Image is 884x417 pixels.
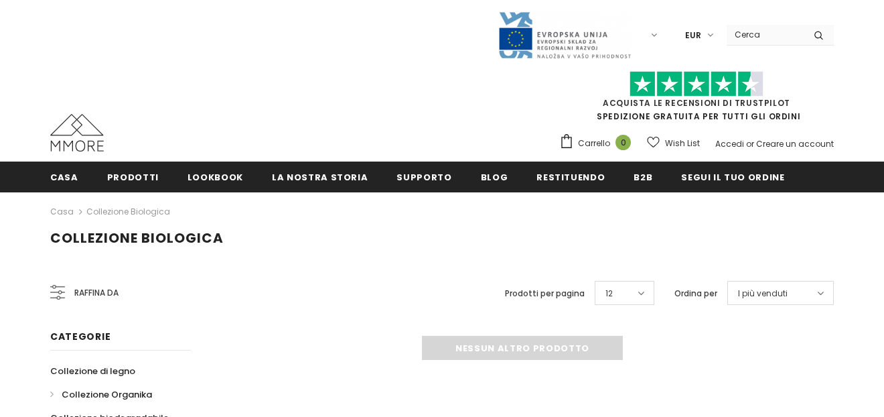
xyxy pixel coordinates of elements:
[498,29,632,40] a: Javni Razpis
[188,171,243,184] span: Lookbook
[62,388,152,401] span: Collezione Organika
[647,131,700,155] a: Wish List
[50,162,78,192] a: Casa
[86,206,170,217] a: Collezione biologica
[578,137,610,150] span: Carrello
[50,365,135,377] span: Collezione di legno
[50,383,152,406] a: Collezione Organika
[272,171,368,184] span: La nostra storia
[481,171,508,184] span: Blog
[50,171,78,184] span: Casa
[738,287,788,300] span: I più venduti
[188,162,243,192] a: Lookbook
[50,359,135,383] a: Collezione di legno
[50,330,110,343] span: Categorie
[505,287,585,300] label: Prodotti per pagina
[715,138,744,150] a: Accedi
[674,287,717,300] label: Ordina per
[681,162,784,192] a: Segui il tuo ordine
[396,171,451,184] span: supporto
[727,25,804,44] input: Search Site
[74,286,119,300] span: Raffina da
[665,137,700,150] span: Wish List
[481,162,508,192] a: Blog
[559,77,834,122] span: SPEDIZIONE GRATUITA PER TUTTI GLI ORDINI
[107,162,159,192] a: Prodotti
[536,162,605,192] a: Restituendo
[605,287,613,300] span: 12
[50,229,224,247] span: Collezione biologica
[107,171,159,184] span: Prodotti
[634,171,652,184] span: B2B
[685,29,701,42] span: EUR
[681,171,784,184] span: Segui il tuo ordine
[630,71,763,97] img: Fidati di Pilot Stars
[756,138,834,150] a: Creare un account
[50,114,104,152] img: Casi MMORE
[746,138,754,150] span: or
[536,171,605,184] span: Restituendo
[603,97,790,109] a: Acquista le recensioni di TrustPilot
[559,133,638,154] a: Carrello 0
[272,162,368,192] a: La nostra storia
[615,135,631,150] span: 0
[396,162,451,192] a: supporto
[498,11,632,60] img: Javni Razpis
[50,204,74,220] a: Casa
[634,162,652,192] a: B2B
